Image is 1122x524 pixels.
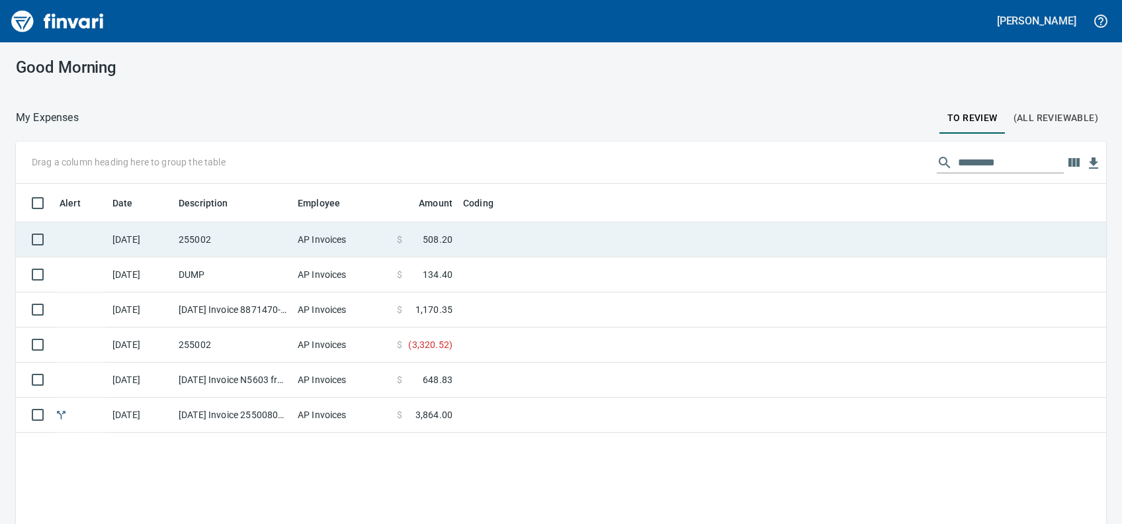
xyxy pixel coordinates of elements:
[16,110,79,126] nav: breadcrumb
[107,363,173,398] td: [DATE]
[107,292,173,327] td: [DATE]
[60,195,98,211] span: Alert
[397,408,402,421] span: $
[292,222,392,257] td: AP Invoices
[292,398,392,433] td: AP Invoices
[397,338,402,351] span: $
[292,292,392,327] td: AP Invoices
[397,303,402,316] span: $
[112,195,150,211] span: Date
[173,327,292,363] td: 255002
[423,373,453,386] span: 648.83
[994,11,1080,31] button: [PERSON_NAME]
[292,257,392,292] td: AP Invoices
[415,408,453,421] span: 3,864.00
[54,410,68,419] span: Split transaction
[423,268,453,281] span: 134.40
[298,195,357,211] span: Employee
[463,195,511,211] span: Coding
[1014,110,1098,126] span: (All Reviewable)
[397,233,402,246] span: $
[1084,153,1103,173] button: Download table
[179,195,228,211] span: Description
[179,195,245,211] span: Description
[292,327,392,363] td: AP Invoices
[463,195,494,211] span: Coding
[112,195,133,211] span: Date
[107,222,173,257] td: [DATE]
[173,363,292,398] td: [DATE] Invoice N5603 from Columbia River Pumping Inc. (1-24468)
[60,195,81,211] span: Alert
[107,257,173,292] td: [DATE]
[292,363,392,398] td: AP Invoices
[397,268,402,281] span: $
[16,58,358,77] h3: Good Morning
[8,5,107,37] img: Finvari
[397,373,402,386] span: $
[32,155,226,169] p: Drag a column heading here to group the table
[415,303,453,316] span: 1,170.35
[1064,153,1084,173] button: Choose columns to display
[408,338,453,351] span: ( 3,320.52 )
[16,110,79,126] p: My Expenses
[402,195,453,211] span: Amount
[997,14,1076,28] h5: [PERSON_NAME]
[423,233,453,246] span: 508.20
[173,257,292,292] td: DUMP
[419,195,453,211] span: Amount
[173,292,292,327] td: [DATE] Invoice 8871470-1574-7 from Waste Management [US_STATE] (1-11097)
[107,327,173,363] td: [DATE]
[173,398,292,433] td: [DATE] Invoice 255008092225 from Tapani Materials (1-29544)
[173,222,292,257] td: 255002
[107,398,173,433] td: [DATE]
[947,110,998,126] span: To Review
[298,195,340,211] span: Employee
